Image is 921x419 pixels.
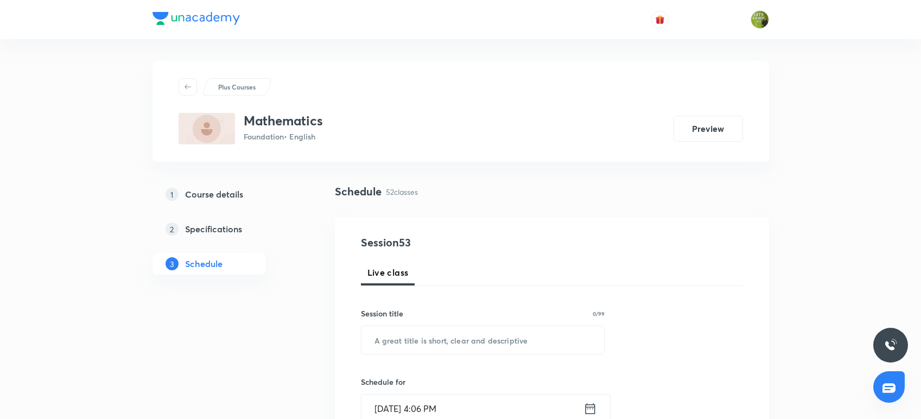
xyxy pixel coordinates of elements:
[153,12,240,25] img: Company Logo
[153,12,240,28] a: Company Logo
[386,186,418,198] p: 52 classes
[655,15,665,24] img: avatar
[244,113,323,129] h3: Mathematics
[361,234,559,251] h4: Session 53
[367,266,409,279] span: Live class
[153,218,300,240] a: 2Specifications
[674,116,743,142] button: Preview
[218,82,256,92] p: Plus Courses
[361,308,403,319] h6: Session title
[166,257,179,270] p: 3
[751,10,769,29] img: Gaurav Uppal
[361,326,605,354] input: A great title is short, clear and descriptive
[651,11,669,28] button: avatar
[179,113,235,144] img: 07160FDD-3F59-418E-AA08-18FBD62BD804_plus.png
[593,311,605,316] p: 0/99
[166,223,179,236] p: 2
[244,131,323,142] p: Foundation • English
[884,339,897,352] img: ttu
[185,257,223,270] h5: Schedule
[166,188,179,201] p: 1
[185,223,242,236] h5: Specifications
[185,188,243,201] h5: Course details
[153,183,300,205] a: 1Course details
[335,183,382,200] h4: Schedule
[361,376,605,388] h6: Schedule for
